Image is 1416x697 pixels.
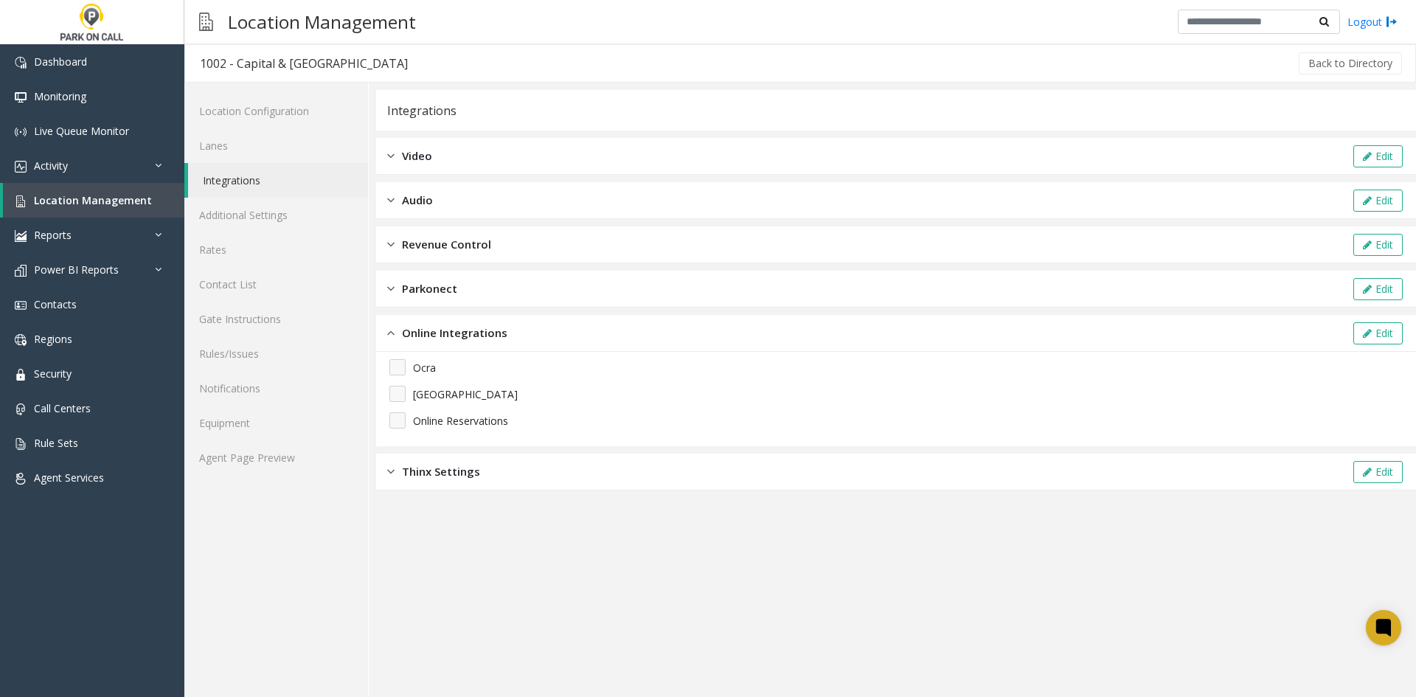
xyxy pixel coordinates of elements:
[1353,322,1403,344] button: Edit
[34,297,77,311] span: Contacts
[15,195,27,207] img: 'icon'
[34,193,152,207] span: Location Management
[184,267,368,302] a: Contact List
[184,198,368,232] a: Additional Settings
[15,126,27,138] img: 'icon'
[34,263,119,277] span: Power BI Reports
[15,91,27,103] img: 'icon'
[15,473,27,485] img: 'icon'
[15,403,27,415] img: 'icon'
[34,401,91,415] span: Call Centers
[188,163,368,198] a: Integrations
[34,89,86,103] span: Monitoring
[387,463,395,480] img: closed
[387,101,457,120] div: Integrations
[184,336,368,371] a: Rules/Issues
[1353,234,1403,256] button: Edit
[34,436,78,450] span: Rule Sets
[1347,14,1398,30] a: Logout
[387,325,395,341] img: opened
[387,236,395,253] img: closed
[402,192,433,209] span: Audio
[15,369,27,381] img: 'icon'
[15,230,27,242] img: 'icon'
[413,386,518,402] span: [GEOGRAPHIC_DATA]
[184,232,368,267] a: Rates
[402,463,480,480] span: Thinx Settings
[34,55,87,69] span: Dashboard
[387,280,395,297] img: closed
[200,54,408,73] div: 1002 - Capital & [GEOGRAPHIC_DATA]
[1353,461,1403,483] button: Edit
[34,159,68,173] span: Activity
[402,148,432,164] span: Video
[34,124,129,138] span: Live Queue Monitor
[221,4,423,40] h3: Location Management
[34,332,72,346] span: Regions
[387,192,395,209] img: closed
[184,94,368,128] a: Location Configuration
[15,438,27,450] img: 'icon'
[184,440,368,475] a: Agent Page Preview
[387,148,395,164] img: closed
[1386,14,1398,30] img: logout
[34,228,72,242] span: Reports
[184,302,368,336] a: Gate Instructions
[1353,190,1403,212] button: Edit
[1353,145,1403,167] button: Edit
[199,4,213,40] img: pageIcon
[402,280,457,297] span: Parkonect
[402,325,507,341] span: Online Integrations
[184,128,368,163] a: Lanes
[34,367,72,381] span: Security
[402,236,491,253] span: Revenue Control
[184,406,368,440] a: Equipment
[413,360,436,375] span: Ocra
[184,371,368,406] a: Notifications
[15,57,27,69] img: 'icon'
[34,471,104,485] span: Agent Services
[15,161,27,173] img: 'icon'
[15,299,27,311] img: 'icon'
[413,413,508,429] span: Online Reservations
[1299,52,1402,74] button: Back to Directory
[15,265,27,277] img: 'icon'
[3,183,184,218] a: Location Management
[15,334,27,346] img: 'icon'
[1353,278,1403,300] button: Edit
